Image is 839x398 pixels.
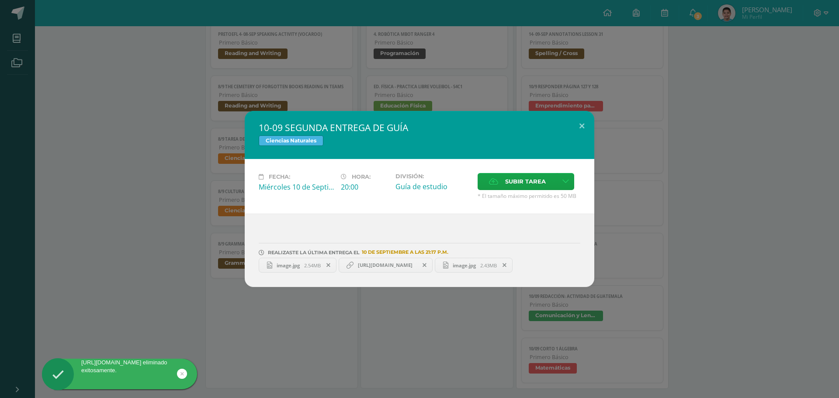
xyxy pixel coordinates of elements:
span: Ciencias Naturales [259,135,323,146]
div: 20:00 [341,182,388,192]
span: [URL][DOMAIN_NAME] [354,262,417,269]
span: Fecha: [269,173,290,180]
span: * El tamaño máximo permitido es 50 MB [478,192,580,200]
h2: 10-09 SEGUNDA ENTREGA DE GUÍA [259,121,580,134]
span: 2.43MB [480,262,497,269]
div: Guía de estudio [395,182,471,191]
span: Remover entrega [321,260,336,270]
a: image.jpg 2.43MB [435,258,513,273]
span: image.jpg [448,262,480,269]
label: División: [395,173,471,180]
span: Remover entrega [417,260,432,270]
span: Remover entrega [497,260,512,270]
span: REALIZASTE LA ÚLTIMA ENTREGA EL [268,249,360,256]
span: Subir tarea [505,173,546,190]
a: image.jpg 2.54MB [259,258,336,273]
span: image.jpg [272,262,304,269]
button: Close (Esc) [569,111,594,141]
div: Miércoles 10 de Septiembre [259,182,334,192]
span: 10 DE septiembre A LAS 21:17 P.M. [360,252,448,253]
span: 2.54MB [304,262,321,269]
span: Hora: [352,173,371,180]
a: [URL][DOMAIN_NAME] [339,258,433,273]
